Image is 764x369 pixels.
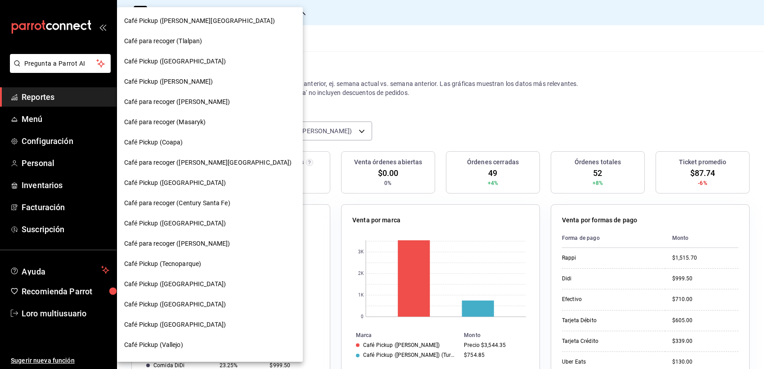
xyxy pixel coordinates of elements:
div: Café para recoger (Tlalpan) [117,31,303,51]
span: Café Pickup ([GEOGRAPHIC_DATA]) [124,219,226,228]
span: Café para recoger (Century Santa Fe) [124,198,230,208]
div: Café para recoger (Masaryk) [117,112,303,132]
div: Café Pickup ([PERSON_NAME]) [117,72,303,92]
span: Café Pickup (Tecnoparque) [124,259,201,269]
span: Café Pickup ([GEOGRAPHIC_DATA]) [124,279,226,289]
div: Café Pickup ([GEOGRAPHIC_DATA]) [117,294,303,315]
div: Café Pickup (Tecnoparque) [117,254,303,274]
div: Café Pickup ([GEOGRAPHIC_DATA]) [117,315,303,335]
div: Café Pickup ([GEOGRAPHIC_DATA]) [117,213,303,234]
span: Café Pickup ([PERSON_NAME][GEOGRAPHIC_DATA]) [124,16,275,26]
span: Café Pickup ([GEOGRAPHIC_DATA]) [124,178,226,188]
div: Café Pickup ([GEOGRAPHIC_DATA]) [117,274,303,294]
span: Café para recoger ([PERSON_NAME]) [124,97,230,107]
div: Café Pickup ([PERSON_NAME][GEOGRAPHIC_DATA]) [117,11,303,31]
div: Café Pickup ([GEOGRAPHIC_DATA]) [117,173,303,193]
div: Café Pickup (Vallejo) [117,335,303,355]
span: Café Pickup ([GEOGRAPHIC_DATA]) [124,320,226,329]
div: Café para recoger ([PERSON_NAME]) [117,92,303,112]
span: Café para recoger (Tlalpan) [124,36,202,46]
div: Café para recoger ([PERSON_NAME][GEOGRAPHIC_DATA]) [117,153,303,173]
span: Café Pickup (Vallejo) [124,340,183,350]
div: Café Pickup ([GEOGRAPHIC_DATA]) [117,51,303,72]
div: Café para recoger (Century Santa Fe) [117,193,303,213]
div: Café Pickup (Coapa) [117,132,303,153]
span: Café Pickup ([GEOGRAPHIC_DATA]) [124,300,226,309]
span: Café para recoger ([PERSON_NAME][GEOGRAPHIC_DATA]) [124,158,292,167]
span: Café para recoger ([PERSON_NAME]) [124,239,230,248]
span: Café Pickup ([GEOGRAPHIC_DATA]) [124,57,226,66]
div: Café para recoger ([PERSON_NAME]) [117,234,303,254]
span: Café para recoger (Masaryk) [124,117,206,127]
span: Café Pickup (Coapa) [124,138,183,147]
span: Café Pickup ([PERSON_NAME]) [124,77,213,86]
